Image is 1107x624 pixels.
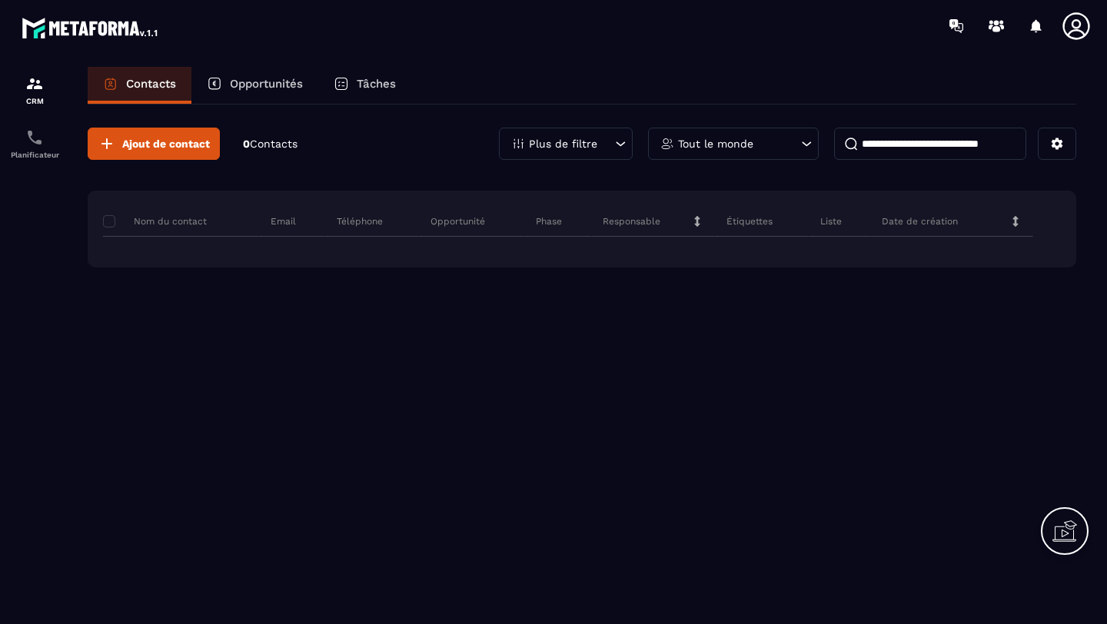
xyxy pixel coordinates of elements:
[820,215,842,227] p: Liste
[726,215,773,227] p: Étiquettes
[337,215,383,227] p: Téléphone
[122,136,210,151] span: Ajout de contact
[318,67,411,104] a: Tâches
[25,128,44,147] img: scheduler
[357,77,396,91] p: Tâches
[882,215,958,227] p: Date de création
[603,215,660,227] p: Responsable
[4,63,65,117] a: formationformationCRM
[678,138,753,149] p: Tout le monde
[250,138,298,150] span: Contacts
[103,215,207,227] p: Nom du contact
[88,128,220,160] button: Ajout de contact
[22,14,160,41] img: logo
[430,215,485,227] p: Opportunité
[191,67,318,104] a: Opportunités
[88,67,191,104] a: Contacts
[243,137,298,151] p: 0
[4,151,65,159] p: Planificateur
[4,117,65,171] a: schedulerschedulerPlanificateur
[271,215,296,227] p: Email
[25,75,44,93] img: formation
[230,77,303,91] p: Opportunités
[4,97,65,105] p: CRM
[529,138,597,149] p: Plus de filtre
[536,215,562,227] p: Phase
[126,77,176,91] p: Contacts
